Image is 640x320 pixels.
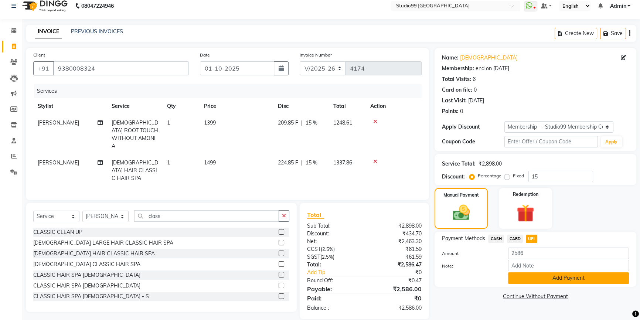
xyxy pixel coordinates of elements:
span: 1337.86 [333,159,352,166]
label: Fixed [513,173,524,179]
span: CASH [488,235,504,243]
div: Services [34,84,427,98]
img: _cash.svg [447,203,475,222]
div: Total Visits: [442,75,471,83]
th: Total [329,98,366,115]
div: Coupon Code [442,138,504,146]
div: ₹2,586.47 [364,261,427,269]
span: 1499 [204,159,216,166]
div: Paid: [302,294,364,303]
th: Qty [163,98,200,115]
img: _gift.svg [511,202,540,224]
div: ( ) [302,245,364,253]
label: Invoice Number [300,52,332,58]
div: Round Off: [302,277,364,285]
span: CARD [507,235,523,243]
div: ₹2,586.00 [364,285,427,293]
div: ( ) [302,253,364,261]
span: 1 [167,119,170,126]
label: Amount: [436,250,503,257]
label: Redemption [513,191,538,198]
div: Membership: [442,65,474,72]
th: Stylist [33,98,107,115]
button: Add Payment [508,272,629,284]
div: [DEMOGRAPHIC_DATA] LARGE HAIR CLASSIC HAIR SPA [33,239,173,247]
a: INVOICE [35,25,62,38]
input: Enter Offer / Coupon Code [504,136,598,147]
div: ₹434.70 [364,230,427,238]
span: [PERSON_NAME] [38,119,79,126]
a: [DEMOGRAPHIC_DATA] [460,54,518,62]
input: Search or Scan [134,210,279,222]
div: Last Visit: [442,97,467,105]
span: [DEMOGRAPHIC_DATA] HAIR CLASSIC HAIR SPA [112,159,158,181]
span: UPI [526,235,537,243]
span: 1399 [204,119,216,126]
div: 0 [460,108,463,115]
label: Percentage [478,173,501,179]
input: Search by Name/Mobile/Email/Code [53,61,189,75]
span: 209.85 F [278,119,298,127]
div: Card on file: [442,86,472,94]
div: CLASSIC CLEAN UP [33,228,82,236]
div: CLASSIC HAIR SPA [DEMOGRAPHIC_DATA] [33,282,140,290]
span: Admin [610,2,626,10]
button: Apply [601,136,622,147]
span: [DEMOGRAPHIC_DATA] ROOT TOUCH WITHOUT AMONIA [112,119,158,149]
button: +91 [33,61,54,75]
span: | [301,159,303,167]
button: Save [600,28,626,39]
div: Payable: [302,285,364,293]
span: 2.5% [322,246,333,252]
button: Create New [555,28,597,39]
a: Continue Without Payment [436,293,635,300]
div: [DEMOGRAPHIC_DATA] HAIR CLASSIC HAIR SPA [33,250,155,258]
span: 1248.61 [333,119,352,126]
a: Add Tip [302,269,375,276]
div: Service Total: [442,160,476,168]
label: Manual Payment [443,192,479,198]
div: ₹0.47 [364,277,427,285]
div: 6 [473,75,476,83]
div: ₹61.59 [364,245,427,253]
span: Total [307,211,324,219]
span: 1 [167,159,170,166]
div: Name: [442,54,459,62]
div: ₹2,898.00 [479,160,502,168]
span: 224.85 F [278,159,298,167]
th: Service [107,98,163,115]
span: 15 % [306,159,317,167]
div: Net: [302,238,364,245]
div: Points: [442,108,459,115]
div: ₹61.59 [364,253,427,261]
th: Action [366,98,422,115]
span: | [301,119,303,127]
div: Total: [302,261,364,269]
div: Discount: [442,173,465,181]
div: ₹0 [364,294,427,303]
a: PREVIOUS INVOICES [71,28,123,35]
span: [PERSON_NAME] [38,159,79,166]
div: 0 [474,86,477,94]
div: Balance : [302,304,364,312]
div: Sub Total: [302,222,364,230]
div: Discount: [302,230,364,238]
input: Amount [508,248,629,259]
div: [DEMOGRAPHIC_DATA] CLASSIC HAIR SPA [33,261,140,268]
label: Date [200,52,210,58]
div: CLASSIC HAIR SPA [DEMOGRAPHIC_DATA] [33,271,140,279]
span: 2.5% [322,254,333,260]
label: Client [33,52,45,58]
div: ₹2,586.00 [364,304,427,312]
input: Add Note [508,260,629,271]
div: Apply Discount [442,123,504,131]
label: Note: [436,263,503,269]
div: [DATE] [468,97,484,105]
span: SGST [307,253,320,260]
th: Disc [273,98,329,115]
div: CLASSIC HAIR SPA [DEMOGRAPHIC_DATA] - S [33,293,149,300]
div: ₹0 [375,269,427,276]
th: Price [200,98,273,115]
div: ₹2,463.30 [364,238,427,245]
span: CGST [307,246,321,252]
